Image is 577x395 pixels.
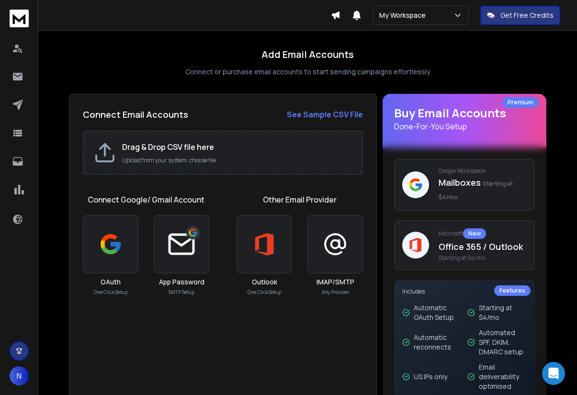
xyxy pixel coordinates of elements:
[463,228,486,239] div: New
[502,97,539,108] div: Premium
[479,328,527,357] p: Automated SPF, DKIM, DMARC setup
[185,67,430,77] p: Connect or purchase email accounts to start sending campaigns effortlessly
[394,105,535,132] h1: Buy Email Accounts
[10,366,29,385] button: N
[248,289,282,296] p: One Click Setup
[261,48,354,61] h1: Add Email Accounts
[494,285,531,296] div: Features
[252,277,277,287] h3: Outlook
[439,254,527,262] span: Starting at $4/mo
[10,10,29,27] img: logo
[479,362,527,391] p: Email deliverability optimised
[379,11,430,20] p: My Workspace
[414,333,462,352] p: Automatic reconnects
[159,277,204,287] h3: App Password
[439,167,527,175] p: Google Workspace
[94,289,128,296] p: One Click Setup
[394,121,535,132] p: Done-For-You Setup
[414,303,462,322] p: Automatic OAuth Setup
[322,289,349,296] p: Any Provider
[122,157,352,164] p: Upload from your system, choose file
[414,372,447,382] p: US IPs only
[122,141,352,153] h2: Drag & Drop CSV file here
[83,108,188,121] h2: Connect Email Accounts
[101,277,121,287] h3: OAuth
[439,228,527,239] p: Microsoft
[542,362,565,385] div: Open Intercom Messenger
[480,6,560,25] button: Get Free Credits
[317,277,354,287] h3: IMAP/SMTP
[88,194,204,205] h1: Connect Google/ Gmail Account
[263,194,337,205] h1: Other Email Provider
[439,176,527,203] p: Mailboxes
[479,303,527,322] p: Starting at $4/mo
[500,11,554,20] p: Get Free Credits
[402,288,527,295] p: Includes
[169,289,194,296] p: SMTP Setup
[439,240,527,253] p: Office 365 / Outlook
[287,109,363,120] a: See Sample CSV File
